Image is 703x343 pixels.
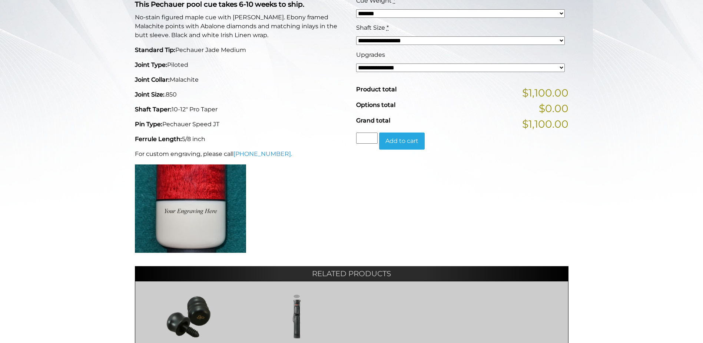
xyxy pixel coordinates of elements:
strong: Pin Type: [135,121,162,128]
span: Product total [356,86,397,93]
span: Upgrades [356,51,385,58]
p: 10-12" Pro Taper [135,105,347,114]
input: Product quantity [356,133,378,144]
span: Shaft Size [356,24,385,31]
img: 2x4 Case-PCH24 [251,294,343,339]
abbr: required [387,24,389,31]
p: .850 [135,90,347,99]
p: Piloted [135,61,347,69]
button: Add to cart [379,133,425,150]
p: 5/8 inch [135,135,347,144]
span: $1,100.00 [522,116,568,132]
strong: Joint Type: [135,61,167,68]
strong: Ferrule Length: [135,135,182,143]
p: No-stain figured maple cue with [PERSON_NAME]. Ebony framed Malachite points with Abalone diamond... [135,13,347,40]
strong: Standard Tip: [135,46,175,53]
span: Options total [356,101,395,108]
img: Joint Protector - Butt & Shaft Set WJPSET [143,294,235,339]
p: Pechauer Jade Medium [135,46,347,55]
strong: Joint Collar: [135,76,170,83]
span: $1,100.00 [522,85,568,101]
span: $0.00 [539,101,568,116]
strong: Shaft Taper: [135,106,172,113]
p: For custom engraving, please call [135,150,347,159]
strong: Joint Size: [135,91,165,98]
h2: Related products [135,266,568,281]
span: Grand total [356,117,390,124]
a: [PHONE_NUMBER]. [233,150,292,157]
p: Pechauer Speed JT [135,120,347,129]
p: Malachite [135,75,347,84]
